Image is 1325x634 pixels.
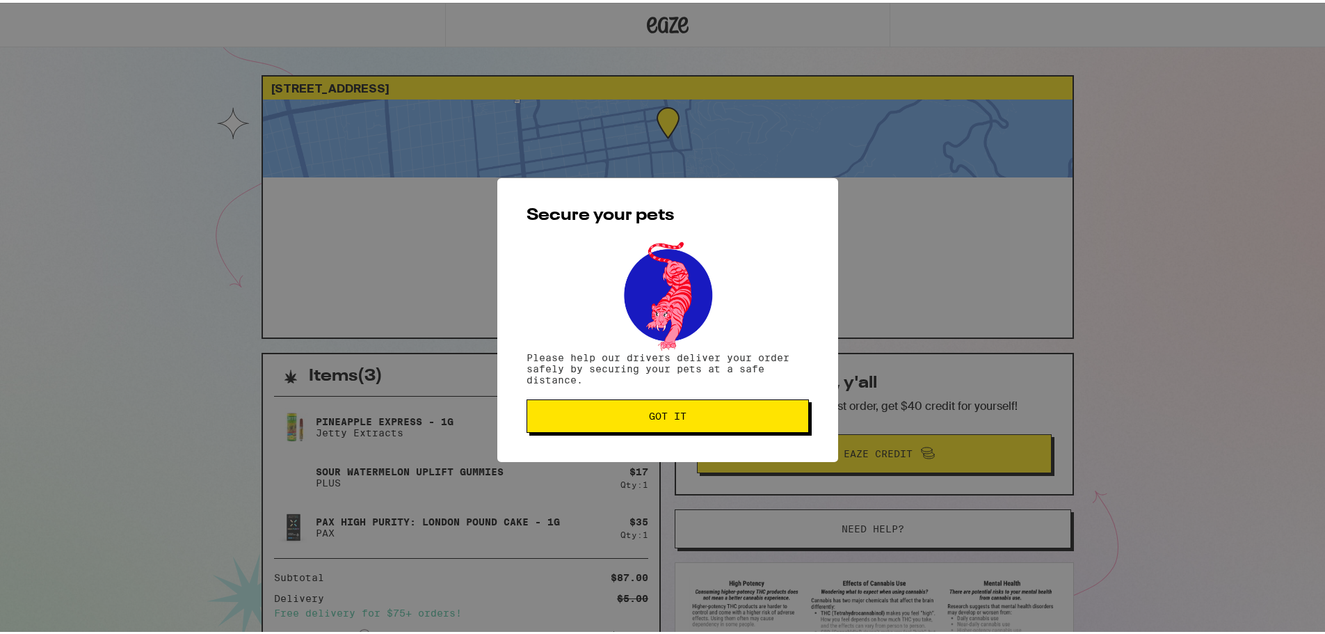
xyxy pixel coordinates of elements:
p: Please help our drivers deliver your order safely by securing your pets at a safe distance. [527,349,809,383]
span: Got it [649,409,686,418]
h2: Secure your pets [527,205,809,221]
button: Got it [527,397,809,430]
span: Hi. Need any help? [8,10,100,21]
img: pets [611,235,725,349]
